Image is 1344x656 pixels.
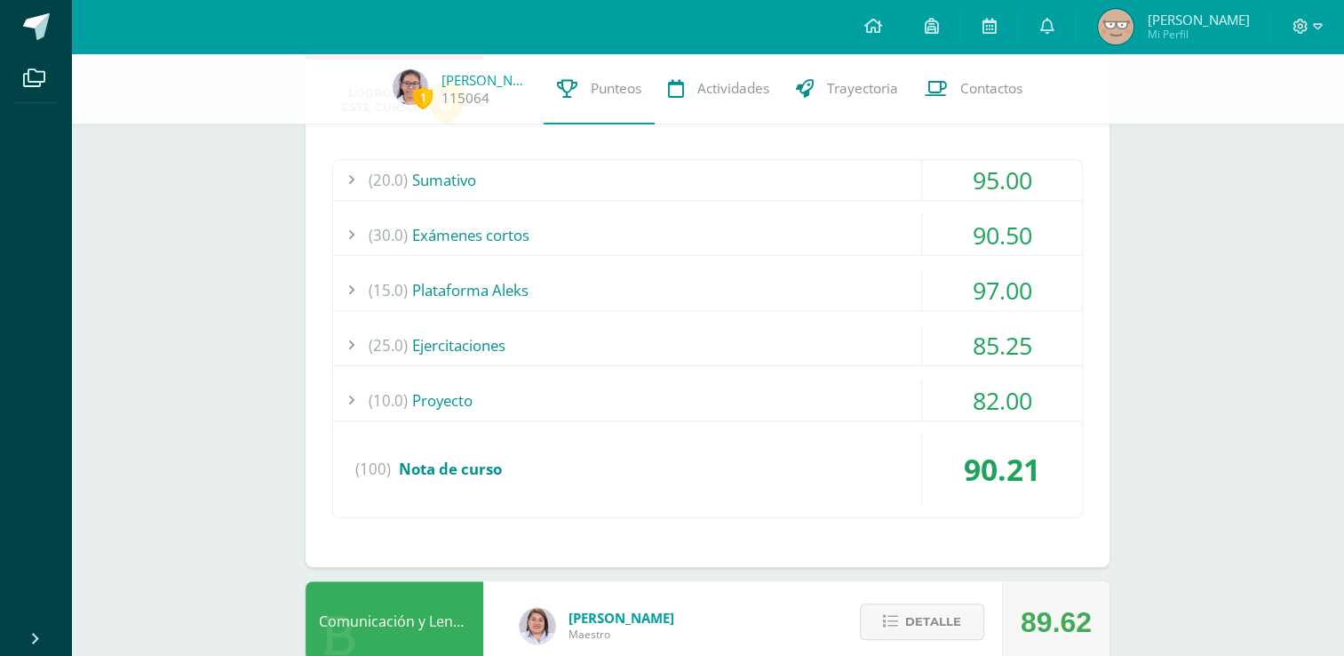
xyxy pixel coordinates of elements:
[1147,11,1249,28] span: [PERSON_NAME]
[333,325,1082,365] div: Ejercitaciones
[369,325,408,365] span: (25.0)
[922,380,1082,420] div: 82.00
[569,609,674,627] span: [PERSON_NAME]
[544,53,655,124] a: Punteos
[333,380,1082,420] div: Proyecto
[369,160,408,200] span: (20.0)
[922,215,1082,255] div: 90.50
[441,71,530,89] a: [PERSON_NAME]
[827,79,898,98] span: Trayectoria
[911,53,1036,124] a: Contactos
[333,270,1082,310] div: Plataforma Aleks
[860,604,984,640] button: Detalle
[413,86,433,108] span: 1
[355,436,391,503] span: (100)
[369,380,408,420] span: (10.0)
[441,89,489,108] a: 115064
[520,608,555,644] img: a4e180d3c88e615cdf9cba2a7be06673.png
[569,627,674,642] span: Maestro
[399,459,502,479] span: Nota de curso
[922,160,1082,200] div: 95.00
[905,605,961,638] span: Detalle
[922,270,1082,310] div: 97.00
[1147,27,1249,42] span: Mi Perfil
[333,160,1082,200] div: Sumativo
[922,325,1082,365] div: 85.25
[333,215,1082,255] div: Exámenes cortos
[655,53,783,124] a: Actividades
[1098,9,1133,44] img: b08fa849ce700c2446fec7341b01b967.png
[783,53,911,124] a: Trayectoria
[591,79,641,98] span: Punteos
[369,270,408,310] span: (15.0)
[393,69,428,105] img: 9f4b94e99bd453ca0c7e9e26828c986f.png
[369,215,408,255] span: (30.0)
[922,436,1082,503] div: 90.21
[697,79,769,98] span: Actividades
[960,79,1022,98] span: Contactos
